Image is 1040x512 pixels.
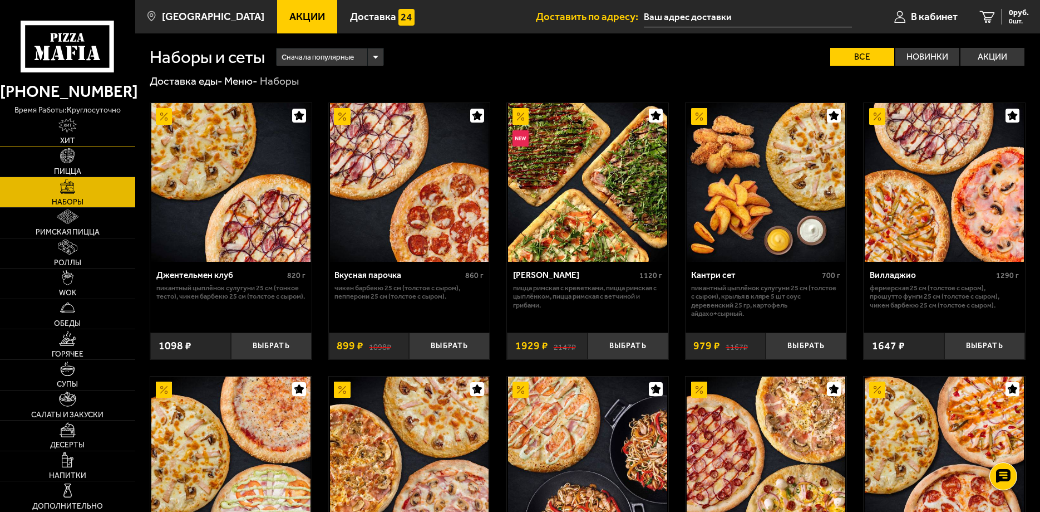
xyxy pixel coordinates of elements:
[334,108,350,124] img: Акционный
[59,289,76,297] span: WOK
[156,108,172,124] img: Акционный
[32,503,103,510] span: Дополнительно
[156,270,284,281] div: Джентельмен клуб
[54,259,81,267] span: Роллы
[639,271,662,280] span: 1120 г
[536,12,644,22] span: Доставить по адресу:
[50,441,85,449] span: Десерты
[334,382,350,398] img: Акционный
[513,270,637,281] div: [PERSON_NAME]
[52,350,83,358] span: Горячее
[644,7,852,27] span: 15-я линия Васильевского острова,74
[996,271,1019,280] span: 1290 г
[337,340,363,351] span: 899 ₽
[911,12,958,22] span: В кабинет
[150,75,223,87] a: Доставка еды-
[224,75,258,87] a: Меню-
[334,270,462,281] div: Вкусная парочка
[766,333,846,359] button: Выбрать
[1009,9,1029,17] span: 0 руб.
[162,12,264,22] span: [GEOGRAPHIC_DATA]
[151,103,310,262] img: Джентельмен клуб
[691,382,707,398] img: Акционный
[693,340,720,351] span: 979 ₽
[687,103,845,262] img: Кантри сет
[54,168,81,175] span: Пицца
[329,103,490,262] a: АкционныйВкусная парочка
[686,103,846,262] a: АкционныйКантри сет
[865,103,1023,262] img: Вилладжио
[513,284,662,310] p: Пицца Римская с креветками, Пицца Римская с цыплёнком, Пицца Римская с ветчиной и грибами.
[644,7,852,27] input: Ваш адрес доставки
[260,74,299,88] div: Наборы
[60,137,75,145] span: Хит
[691,284,840,318] p: Пикантный цыплёнок сулугуни 25 см (толстое с сыром), крылья в кляре 5 шт соус деревенский 25 гр, ...
[895,48,959,66] label: Новинки
[512,108,529,124] img: Акционный
[691,108,707,124] img: Акционный
[869,382,885,398] img: Акционный
[231,333,312,359] button: Выбрать
[156,284,305,301] p: Пикантный цыплёнок сулугуни 25 см (тонкое тесто), Чикен Барбекю 25 см (толстое с сыром).
[507,103,668,262] a: АкционныйНовинкаМама Миа
[409,333,490,359] button: Выбрать
[150,103,311,262] a: АкционныйДжентельмен клуб
[287,271,305,280] span: 820 г
[330,103,489,262] img: Вкусная парочка
[398,9,415,25] img: 15daf4d41897b9f0e9f617042186c801.svg
[150,48,265,66] h1: Наборы и сеты
[465,271,484,280] span: 860 г
[52,198,83,206] span: Наборы
[691,270,819,281] div: Кантри сет
[515,340,548,351] span: 1929 ₽
[289,12,325,22] span: Акции
[54,320,81,328] span: Обеды
[726,340,748,351] s: 1167 ₽
[869,108,885,124] img: Акционный
[282,47,354,67] span: Сначала популярные
[512,382,529,398] img: Акционный
[872,340,905,351] span: 1647 ₽
[1009,18,1029,25] span: 0 шт.
[49,472,86,480] span: Напитки
[156,382,172,398] img: Акционный
[960,48,1024,66] label: Акции
[36,228,100,236] span: Римская пицца
[57,381,78,388] span: Супы
[369,340,391,351] s: 1098 ₽
[870,270,993,281] div: Вилладжио
[512,130,529,147] img: Новинка
[554,340,576,351] s: 2147 ₽
[350,12,396,22] span: Доставка
[159,340,191,351] span: 1098 ₽
[830,48,894,66] label: Все
[944,333,1025,359] button: Выбрать
[334,284,484,301] p: Чикен Барбекю 25 см (толстое с сыром), Пепперони 25 см (толстое с сыром).
[822,271,840,280] span: 700 г
[31,411,103,419] span: Салаты и закуски
[588,333,668,359] button: Выбрать
[864,103,1024,262] a: АкционныйВилладжио
[508,103,667,262] img: Мама Миа
[870,284,1019,310] p: Фермерская 25 см (толстое с сыром), Прошутто Фунги 25 см (толстое с сыром), Чикен Барбекю 25 см (...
